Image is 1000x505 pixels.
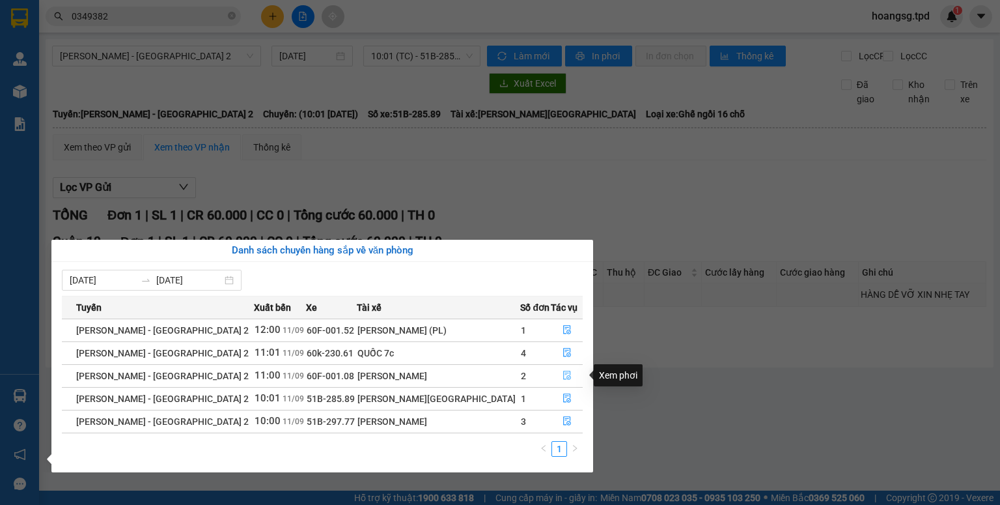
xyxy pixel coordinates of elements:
[255,347,281,358] span: 11:01
[307,348,354,358] span: 60k-230.61
[521,394,526,404] span: 1
[551,300,577,315] span: Tác vụ
[307,394,355,404] span: 51B-285.89
[283,394,304,403] span: 11/09
[357,300,382,315] span: Tài xế
[357,369,520,383] div: [PERSON_NAME]
[562,371,572,381] span: file-done
[255,415,281,427] span: 10:00
[357,346,520,360] div: QUỐC 7c
[76,371,249,381] span: [PERSON_NAME] - [GEOGRAPHIC_DATA] 2
[357,323,520,338] div: [PERSON_NAME] (PL)
[307,371,354,381] span: 60F-001.08
[357,414,520,429] div: [PERSON_NAME]
[567,441,583,457] li: Next Page
[551,388,582,409] button: file-done
[520,300,549,315] span: Số đơn
[76,325,249,336] span: [PERSON_NAME] - [GEOGRAPHIC_DATA] 2
[255,392,281,404] span: 10:01
[254,300,291,315] span: Xuất bến
[283,417,304,426] span: 11/09
[156,273,222,287] input: Đến ngày
[551,366,582,386] button: file-done
[76,416,249,427] span: [PERSON_NAME] - [GEOGRAPHIC_DATA] 2
[306,300,317,315] span: Xe
[551,343,582,364] button: file-done
[76,348,249,358] span: [PERSON_NAME] - [GEOGRAPHIC_DATA] 2
[283,371,304,381] span: 11/09
[76,300,102,315] span: Tuyến
[551,411,582,432] button: file-done
[307,325,354,336] span: 60F-001.52
[562,416,572,427] span: file-done
[141,275,151,285] span: to
[551,441,567,457] li: 1
[255,324,281,336] span: 12:00
[141,275,151,285] span: swap-right
[551,320,582,341] button: file-done
[62,243,583,259] div: Danh sách chuyến hàng sắp về văn phòng
[562,325,572,336] span: file-done
[567,441,583,457] button: right
[552,442,566,456] a: 1
[283,349,304,358] span: 11/09
[283,326,304,335] span: 11/09
[562,394,572,404] span: file-done
[521,348,526,358] span: 4
[70,273,135,287] input: Từ ngày
[307,416,355,427] span: 51B-297.77
[521,371,526,381] span: 2
[571,444,579,452] span: right
[255,369,281,381] span: 11:00
[536,441,551,457] button: left
[521,325,526,336] span: 1
[540,444,548,452] span: left
[357,392,520,406] div: [PERSON_NAME][GEOGRAPHIC_DATA]
[536,441,551,457] li: Previous Page
[562,348,572,358] span: file-done
[76,394,249,404] span: [PERSON_NAME] - [GEOGRAPHIC_DATA] 2
[521,416,526,427] span: 3
[594,364,643,386] div: Xem phơi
